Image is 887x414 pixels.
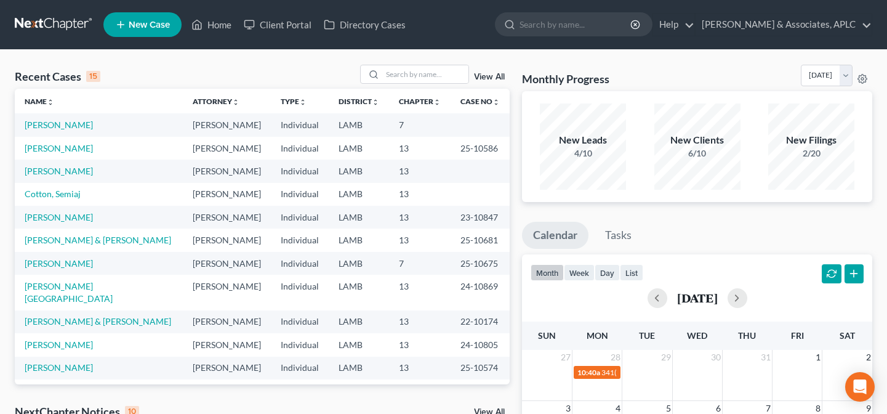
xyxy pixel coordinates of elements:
td: 25-10586 [451,137,510,160]
td: Individual [271,379,329,402]
td: LAMB [329,275,389,310]
td: LAMB [329,113,389,136]
div: Recent Cases [15,69,100,84]
input: Search by name... [382,65,468,83]
a: Cotton, Semiaj [25,189,81,199]
a: [PERSON_NAME] & [PERSON_NAME] [25,316,171,327]
div: New Clients [654,133,741,147]
span: 2 [865,350,872,365]
td: 22-10174 [451,310,510,333]
span: 30 [710,350,722,365]
span: Sun [538,330,556,341]
a: Typeunfold_more [281,97,307,106]
td: LAMB [329,252,389,275]
td: [PERSON_NAME] [183,229,271,251]
td: 13 [389,379,451,402]
button: list [620,264,643,281]
td: Individual [271,160,329,182]
a: Case Nounfold_more [460,97,500,106]
a: [PERSON_NAME] [25,166,93,176]
td: 7 [389,252,451,275]
td: 13 [389,160,451,182]
span: 10:40a [577,368,600,377]
a: [PERSON_NAME] & [PERSON_NAME] [25,235,171,245]
h2: [DATE] [677,291,718,304]
td: LAMB [329,333,389,356]
td: 13 [389,333,451,356]
td: 13 [389,183,451,206]
td: LAMB [329,160,389,182]
td: 23-10847 [451,206,510,229]
td: 25-10675 [451,252,510,275]
td: 13 [389,310,451,333]
td: LAMB [329,229,389,251]
i: unfold_more [232,99,239,106]
a: Home [185,14,238,36]
td: LAMB [329,206,389,229]
a: Help [653,14,694,36]
i: unfold_more [299,99,307,106]
span: 29 [660,350,672,365]
div: 4/10 [540,147,626,160]
td: LAMB [329,357,389,379]
a: [PERSON_NAME] & Associates, APLC [696,14,872,36]
a: [PERSON_NAME][GEOGRAPHIC_DATA] [25,281,113,304]
td: [PERSON_NAME] [183,160,271,182]
td: [PERSON_NAME] [183,357,271,379]
td: [PERSON_NAME] [183,275,271,310]
td: 13 [389,357,451,379]
a: [PERSON_NAME] [25,258,93,269]
a: Districtunfold_more [339,97,379,106]
td: [PERSON_NAME] [183,252,271,275]
div: New Filings [768,133,854,147]
a: Calendar [522,222,588,249]
td: 24-10458 [451,379,510,402]
span: Wed [687,330,707,341]
td: LAMB [329,183,389,206]
td: Individual [271,310,329,333]
i: unfold_more [492,99,500,106]
a: Client Portal [238,14,318,36]
td: Individual [271,357,329,379]
td: Individual [271,252,329,275]
td: 13 [389,137,451,160]
a: Tasks [594,222,643,249]
a: [PERSON_NAME] [25,362,93,373]
td: [PERSON_NAME] [183,113,271,136]
td: [PERSON_NAME] [183,310,271,333]
td: 25-10681 [451,229,510,251]
td: Individual [271,229,329,251]
button: month [531,264,564,281]
span: New Case [129,20,170,30]
input: Search by name... [520,13,632,36]
h3: Monthly Progress [522,71,609,86]
button: day [595,264,620,281]
span: Tue [639,330,655,341]
span: 1 [814,350,822,365]
a: Chapterunfold_more [399,97,441,106]
span: Sat [840,330,855,341]
div: 2/20 [768,147,854,160]
td: Individual [271,183,329,206]
span: 27 [560,350,572,365]
div: 15 [86,71,100,82]
span: 341(a) meeting for [PERSON_NAME]. [PERSON_NAME] [601,368,781,377]
a: Nameunfold_more [25,97,54,106]
span: 31 [760,350,772,365]
td: 24-10805 [451,333,510,356]
td: Individual [271,113,329,136]
span: Fri [791,330,804,341]
td: LAMB [329,310,389,333]
i: unfold_more [433,99,441,106]
td: Individual [271,206,329,229]
td: [PERSON_NAME] [183,206,271,229]
span: Mon [587,330,608,341]
td: [PERSON_NAME] [183,379,271,402]
td: 13 [389,275,451,310]
a: [PERSON_NAME] [25,339,93,350]
div: New Leads [540,133,626,147]
span: 28 [609,350,622,365]
a: [PERSON_NAME] [25,143,93,153]
a: View All [474,73,505,81]
td: [PERSON_NAME] [183,183,271,206]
